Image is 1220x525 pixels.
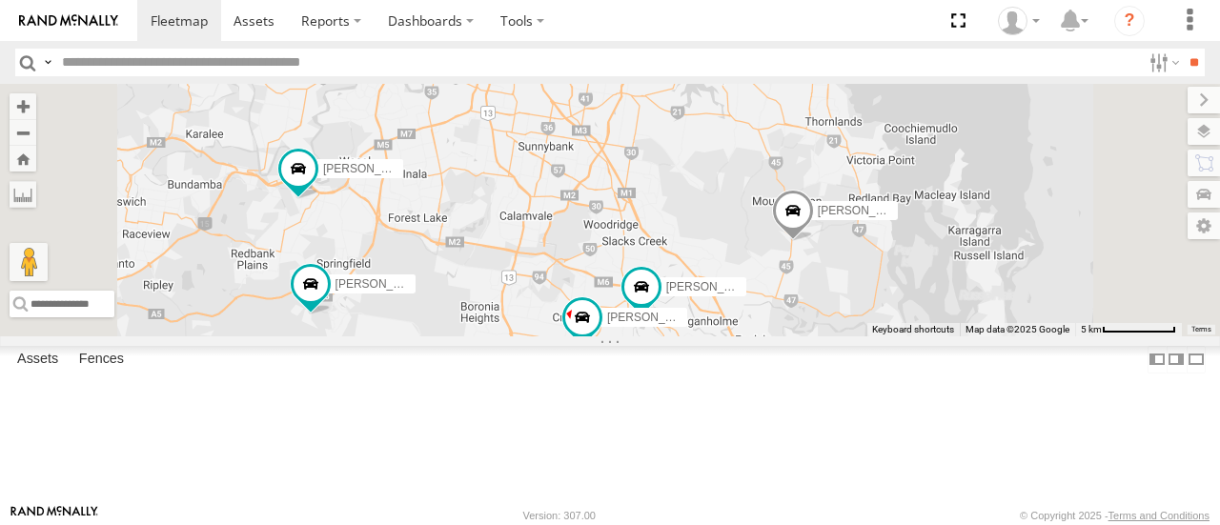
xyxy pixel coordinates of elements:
span: [PERSON_NAME] - 347FB3 [666,280,810,293]
label: Map Settings [1188,212,1220,239]
div: Marco DiBenedetto [991,7,1047,35]
label: Assets [8,347,68,374]
label: Fences [70,347,133,374]
a: Terms (opens in new tab) [1191,325,1211,333]
span: [PERSON_NAME] B - Corolla Hatch [335,278,519,292]
label: Measure [10,181,36,208]
label: Hide Summary Table [1187,346,1206,374]
span: [PERSON_NAME] - 842JY2 [818,205,961,218]
i: ? [1114,6,1145,36]
button: Map Scale: 5 km per 74 pixels [1075,323,1182,336]
span: [PERSON_NAME] 019IP4 - Hilux [607,312,776,325]
label: Dock Summary Table to the Left [1148,346,1167,374]
div: © Copyright 2025 - [1020,510,1210,521]
div: Version: 307.00 [523,510,596,521]
a: Terms and Conditions [1108,510,1210,521]
button: Zoom in [10,93,36,119]
button: Zoom out [10,119,36,146]
img: rand-logo.svg [19,14,118,28]
button: Keyboard shortcuts [872,323,954,336]
label: Search Query [40,49,55,76]
span: [PERSON_NAME] [323,163,417,176]
span: 5 km [1081,324,1102,334]
a: Visit our Website [10,506,98,525]
span: Map data ©2025 Google [966,324,1069,334]
label: Search Filter Options [1142,49,1183,76]
button: Drag Pegman onto the map to open Street View [10,243,48,281]
label: Dock Summary Table to the Right [1167,346,1186,374]
button: Zoom Home [10,146,36,172]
